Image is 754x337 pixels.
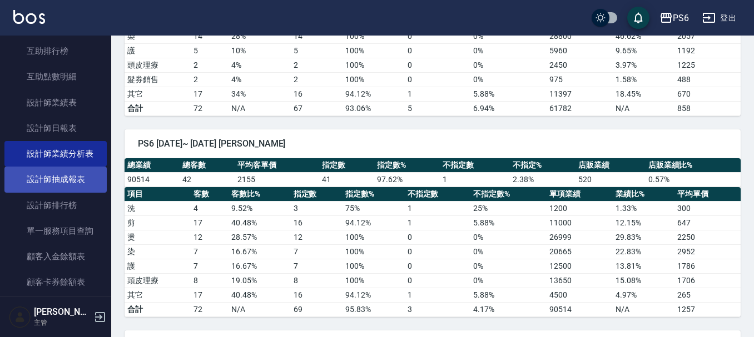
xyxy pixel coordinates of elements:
th: 不指定數 [440,158,510,173]
td: 0 [405,230,471,244]
a: 設計師抽成報表 [4,167,107,192]
td: 1.33 % [613,201,675,215]
td: 1225 [674,58,741,72]
td: 7 [191,259,229,273]
td: 剪 [125,215,191,230]
a: 互助點數明細 [4,64,107,89]
td: 0 [405,72,471,87]
th: 總業績 [125,158,180,173]
td: 14 [291,29,343,43]
td: 0.57 % [646,172,741,187]
td: 11397 [547,87,613,101]
td: 670 [674,87,741,101]
td: 72 [191,101,229,115]
td: 647 [674,215,741,230]
td: 17 [191,87,229,101]
th: 不指定% [510,158,576,173]
td: 其它 [125,87,191,101]
div: PS6 [673,11,689,25]
td: 2952 [674,244,741,259]
td: 2 [291,72,343,87]
td: 1786 [674,259,741,273]
td: 其它 [125,288,191,302]
td: 護 [125,43,191,58]
td: 16 [291,215,343,230]
td: 16 [291,87,343,101]
th: 客數比% [229,187,291,202]
th: 指定數 [291,187,343,202]
button: save [627,7,649,29]
th: 指定數% [343,187,405,202]
img: Person [9,306,31,328]
p: 主管 [34,318,91,328]
td: 16.67 % [229,259,291,273]
td: 5.88 % [470,215,547,230]
td: 0 % [470,244,547,259]
td: 0 % [470,58,547,72]
td: 0 % [470,72,547,87]
button: 登出 [698,8,741,28]
td: 0 % [470,230,547,244]
a: 設計師業績分析表 [4,141,107,167]
a: 設計師排行榜 [4,193,107,218]
td: 7 [291,244,343,259]
td: 護 [125,259,191,273]
td: 合計 [125,101,191,115]
a: 互助排行榜 [4,38,107,64]
td: 858 [674,101,741,115]
td: 61782 [547,101,613,115]
table: a dense table [125,158,741,187]
a: 每日非現金明細 [4,295,107,321]
td: N/A [229,302,291,316]
td: 16 [291,288,343,302]
img: Logo [13,10,45,24]
td: 0 % [470,43,547,58]
td: 95.83% [343,302,405,316]
td: 41 [319,172,374,187]
td: 100 % [343,259,405,273]
th: 指定數% [374,158,440,173]
td: 93.06% [343,101,405,115]
td: 13.81 % [613,259,675,273]
td: 1200 [547,201,613,215]
td: 90514 [547,302,613,316]
td: 4.17% [470,302,547,316]
a: 顧客卡券餘額表 [4,269,107,295]
td: 13650 [547,273,613,288]
td: 1 [405,215,471,230]
td: 69 [291,302,343,316]
td: 94.12 % [343,215,405,230]
th: 店販業績比% [646,158,741,173]
a: 設計師業績表 [4,90,107,115]
td: 5.88 % [470,87,547,101]
td: 72 [191,302,229,316]
td: 17 [191,215,229,230]
td: 2250 [674,230,741,244]
td: 20665 [547,244,613,259]
td: 40.48 % [229,215,291,230]
td: 頭皮理療 [125,273,191,288]
td: 染 [125,29,191,43]
th: 總客數 [180,158,235,173]
td: 12500 [547,259,613,273]
td: 1 [405,201,471,215]
td: 0 [405,43,471,58]
td: 100 % [343,29,405,43]
td: N/A [229,101,291,115]
td: 0 % [470,273,547,288]
span: PS6 [DATE]~ [DATE] [PERSON_NAME] [138,138,727,149]
td: 9.65 % [613,43,675,58]
td: 4500 [547,288,613,302]
th: 指定數 [319,158,374,173]
td: 1257 [674,302,741,316]
td: 洗 [125,201,191,215]
td: 頭皮理療 [125,58,191,72]
td: 488 [674,72,741,87]
td: 97.62 % [374,172,440,187]
td: 26999 [547,230,613,244]
td: 8 [291,273,343,288]
td: 19.05 % [229,273,291,288]
button: PS6 [655,7,693,29]
td: 5 [291,43,343,58]
td: 265 [674,288,741,302]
